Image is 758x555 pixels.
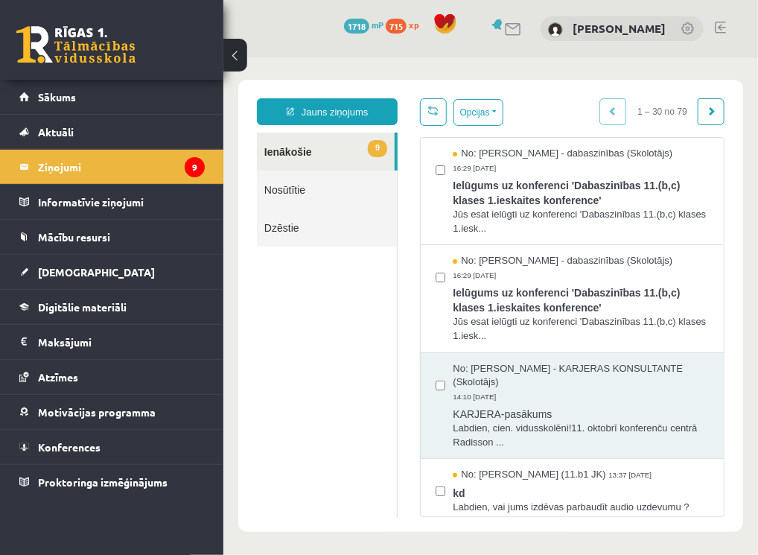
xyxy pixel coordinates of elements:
[229,117,485,150] span: Ielūgums uz konferenci 'Dabaszinības 11.(b,c) klases 1.ieskaites konference'
[229,346,485,364] span: KARJERA-pasākums
[229,150,485,178] span: Jūs esat ielūgti uz konferenci 'Dabaszinības 11.(b,c) klases 1.iesk...
[38,90,76,104] span: Sākums
[229,410,485,457] a: No: [PERSON_NAME] (11.b1 JK) 13:37 [DATE] kd Labdien, vai jums izdēvas parbaudīt audio uzdevumu ?
[38,300,127,314] span: Digitālie materiāli
[229,334,276,345] span: 14:10 [DATE]
[38,125,74,139] span: Aktuāli
[229,224,485,258] span: Ielūgums uz konferenci 'Dabaszinības 11.(b,c) klases 1.ieskaites konference'
[229,197,449,211] span: No: [PERSON_NAME] - dabaszinības (Skolotājs)
[19,465,205,499] a: Proktoringa izmēģinājums
[229,410,382,425] span: No: [PERSON_NAME] (11.b1 JK)
[229,89,449,104] span: No: [PERSON_NAME] - dabaszinības (Skolotājs)
[229,105,276,116] span: 16:29 [DATE]
[185,157,205,177] i: 9
[19,360,205,394] a: Atzīmes
[19,325,205,359] a: Maksājumi
[229,212,276,223] span: 16:29 [DATE]
[548,22,563,37] img: Vladimirs Guščins
[34,113,173,151] a: Nosūtītie
[38,370,78,384] span: Atzīmes
[403,41,475,68] span: 1 – 30 no 79
[385,413,431,424] span: 13:37 [DATE]
[386,19,407,34] span: 715
[386,19,426,31] a: 715 xp
[38,325,205,359] legend: Maksājumi
[229,305,485,332] span: No: [PERSON_NAME] - KARJERAS KONSULTANTE (Skolotājs)
[38,265,155,279] span: [DEMOGRAPHIC_DATA]
[573,21,666,36] a: [PERSON_NAME]
[19,220,205,254] a: Mācību resursi
[229,425,485,443] span: kd
[344,19,369,34] span: 1718
[229,305,485,393] a: No: [PERSON_NAME] - KARJERAS KONSULTANTE (Skolotājs) 14:10 [DATE] KARJERA-pasākums Labdien, cien....
[16,26,136,63] a: Rīgas 1. Tālmācības vidusskola
[229,443,485,457] span: Labdien, vai jums izdēvas parbaudīt audio uzdevumu ?
[229,197,485,285] a: No: [PERSON_NAME] - dabaszinības (Skolotājs) 16:29 [DATE] Ielūgums uz konferenci 'Dabaszinības 11...
[19,115,205,149] a: Aktuāli
[229,364,485,392] span: Labdien, cien. vidusskolēni!11. oktobrī konferenču centrā Radisson ...
[230,42,280,69] button: Opcijas
[409,19,418,31] span: xp
[372,19,383,31] span: mP
[19,80,205,114] a: Sākums
[38,475,168,489] span: Proktoringa izmēģinājums
[144,83,164,100] span: 9
[19,150,205,184] a: Ziņojumi9
[38,150,205,184] legend: Ziņojumi
[38,405,156,419] span: Motivācijas programma
[19,430,205,464] a: Konferences
[38,185,205,219] legend: Informatīvie ziņojumi
[19,255,205,289] a: [DEMOGRAPHIC_DATA]
[38,440,101,454] span: Konferences
[19,395,205,429] a: Motivācijas programma
[34,41,174,68] a: Jauns ziņojums
[34,75,171,113] a: 9Ienākošie
[344,19,383,31] a: 1718 mP
[229,258,485,285] span: Jūs esat ielūgti uz konferenci 'Dabaszinības 11.(b,c) klases 1.iesk...
[229,89,485,178] a: No: [PERSON_NAME] - dabaszinības (Skolotājs) 16:29 [DATE] Ielūgums uz konferenci 'Dabaszinības 11...
[19,290,205,324] a: Digitālie materiāli
[19,185,205,219] a: Informatīvie ziņojumi
[38,230,110,244] span: Mācību resursi
[34,151,173,189] a: Dzēstie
